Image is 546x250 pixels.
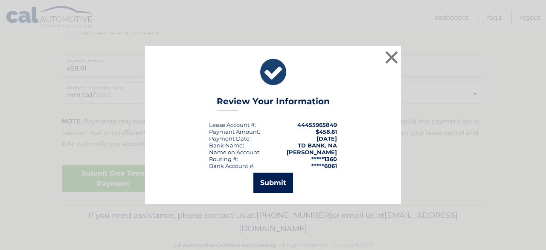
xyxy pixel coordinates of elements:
[209,135,251,142] div: :
[317,135,337,142] span: [DATE]
[316,128,337,135] span: $458.61
[209,142,244,149] div: Bank Name:
[287,149,337,156] strong: [PERSON_NAME]
[297,121,337,128] strong: 44455965849
[253,173,293,193] button: Submit
[209,162,255,169] div: Bank Account #:
[209,128,260,135] div: Payment Amount:
[209,156,238,162] div: Routing #:
[217,96,330,111] h3: Review Your Information
[383,49,400,66] button: ×
[209,149,261,156] div: Name on Account:
[209,121,256,128] div: Lease Account #:
[298,142,337,149] strong: TD BANK, NA
[209,135,250,142] span: Payment Date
